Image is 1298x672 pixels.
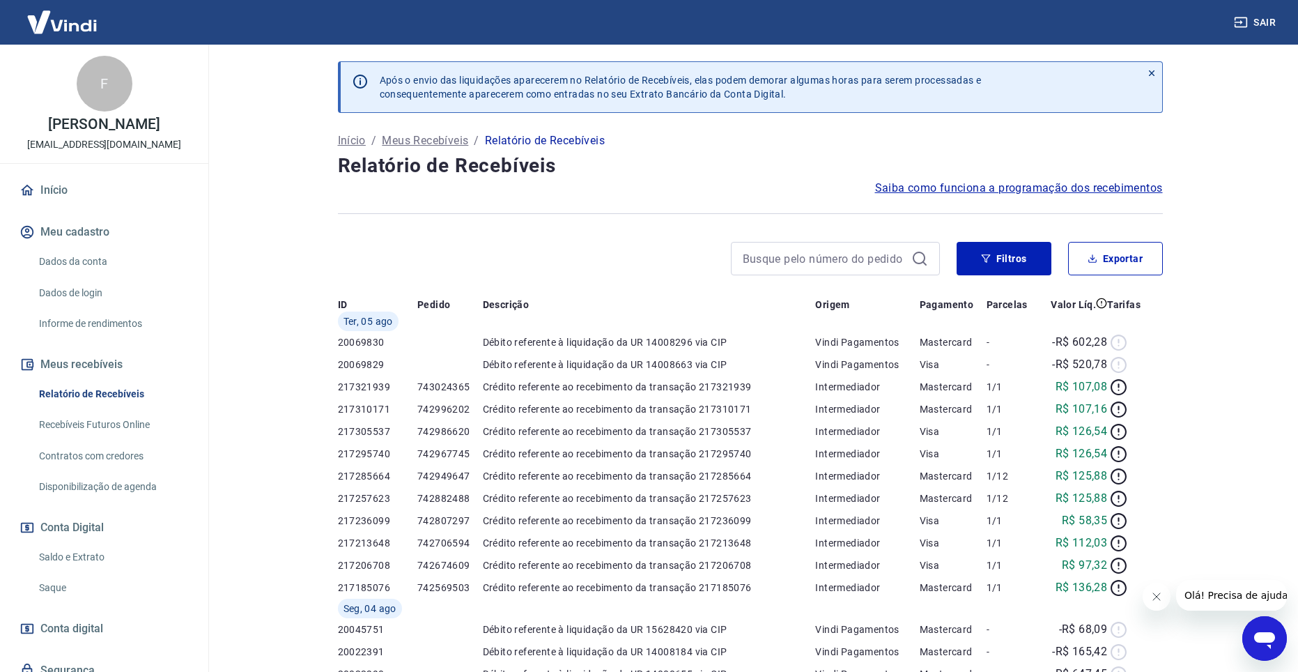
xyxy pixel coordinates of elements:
p: 742674609 [417,558,483,572]
p: Mastercard [920,623,987,636]
p: 1/12 [987,469,1037,483]
p: Tarifas [1107,298,1141,312]
p: R$ 126,54 [1056,423,1108,440]
button: Meus recebíveis [17,349,192,380]
p: Intermediador [815,402,919,416]
p: Intermediador [815,581,919,595]
p: 217295740 [338,447,417,461]
p: Visa [920,447,987,461]
button: Meu cadastro [17,217,192,247]
p: R$ 136,28 [1056,579,1108,596]
button: Exportar [1068,242,1163,275]
p: 1/1 [987,514,1037,528]
p: Intermediador [815,469,919,483]
p: R$ 107,08 [1056,379,1108,395]
p: Crédito referente ao recebimento da transação 217213648 [483,536,816,550]
p: R$ 112,03 [1056,535,1108,551]
a: Saiba como funciona a programação dos recebimentos [875,180,1163,197]
p: Mastercard [920,402,987,416]
p: Valor Líq. [1051,298,1096,312]
p: 20045751 [338,623,417,636]
a: Início [17,175,192,206]
p: 1/1 [987,558,1037,572]
p: Parcelas [987,298,1028,312]
p: R$ 58,35 [1062,512,1107,529]
p: -R$ 602,28 [1052,334,1107,351]
a: Dados de login [33,279,192,307]
p: Crédito referente ao recebimento da transação 217305537 [483,425,816,438]
p: Crédito referente ao recebimento da transação 217257623 [483,491,816,505]
p: 217310171 [338,402,417,416]
p: Intermediador [815,380,919,394]
a: Saldo e Extrato [33,543,192,572]
a: Relatório de Recebíveis [33,380,192,408]
p: Mastercard [920,581,987,595]
p: Crédito referente ao recebimento da transação 217285664 [483,469,816,483]
p: R$ 126,54 [1056,445,1108,462]
span: Seg, 04 ago [343,602,396,616]
p: - [987,358,1037,372]
img: Vindi [17,1,107,43]
p: R$ 107,16 [1056,401,1108,418]
p: Débito referente à liquidação da UR 15628420 via CIP [483,623,816,636]
p: 1/1 [987,536,1037,550]
p: Visa [920,558,987,572]
p: - [987,645,1037,659]
span: Conta digital [40,619,103,639]
a: Meus Recebíveis [382,132,468,149]
p: [EMAIL_ADDRESS][DOMAIN_NAME] [27,137,181,152]
p: Vindi Pagamentos [815,623,919,636]
p: 217257623 [338,491,417,505]
p: 1/12 [987,491,1037,505]
button: Conta Digital [17,512,192,543]
p: Intermediador [815,447,919,461]
p: Mastercard [920,380,987,394]
p: Crédito referente ao recebimento da transação 217295740 [483,447,816,461]
p: 20022391 [338,645,417,659]
p: / [371,132,376,149]
p: Débito referente à liquidação da UR 14008296 via CIP [483,335,816,349]
p: 742949647 [417,469,483,483]
iframe: Mensagem da empresa [1176,580,1287,611]
p: -R$ 68,09 [1059,621,1108,638]
p: 20069830 [338,335,417,349]
p: -R$ 520,78 [1052,356,1107,373]
p: 217305537 [338,425,417,438]
p: Mastercard [920,491,987,505]
a: Informe de rendimentos [33,310,192,338]
span: Ter, 05 ago [343,314,393,328]
p: Visa [920,425,987,438]
a: Início [338,132,366,149]
p: 742569503 [417,581,483,595]
p: 217285664 [338,469,417,483]
p: Crédito referente ao recebimento da transação 217310171 [483,402,816,416]
span: Olá! Precisa de ajuda? [8,10,117,21]
p: Vindi Pagamentos [815,335,919,349]
a: Saque [33,574,192,602]
button: Sair [1231,10,1281,36]
p: R$ 125,88 [1056,468,1108,484]
p: Após o envio das liquidações aparecerem no Relatório de Recebíveis, elas podem demorar algumas ho... [380,73,982,101]
p: Crédito referente ao recebimento da transação 217206708 [483,558,816,572]
p: 20069829 [338,358,417,372]
iframe: Fechar mensagem [1143,583,1170,611]
p: 1/1 [987,380,1037,394]
p: 1/1 [987,402,1037,416]
p: 742882488 [417,491,483,505]
p: Mastercard [920,335,987,349]
p: Mastercard [920,645,987,659]
p: - [987,335,1037,349]
p: 1/1 [987,581,1037,595]
p: Mastercard [920,469,987,483]
iframe: Botão para abrir a janela de mensagens [1242,616,1287,661]
p: / [474,132,479,149]
p: 217185076 [338,581,417,595]
p: Débito referente à liquidação da UR 14008663 via CIP [483,358,816,372]
p: 743024365 [417,380,483,394]
h4: Relatório de Recebíveis [338,152,1163,180]
p: Vindi Pagamentos [815,358,919,372]
p: 217236099 [338,514,417,528]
